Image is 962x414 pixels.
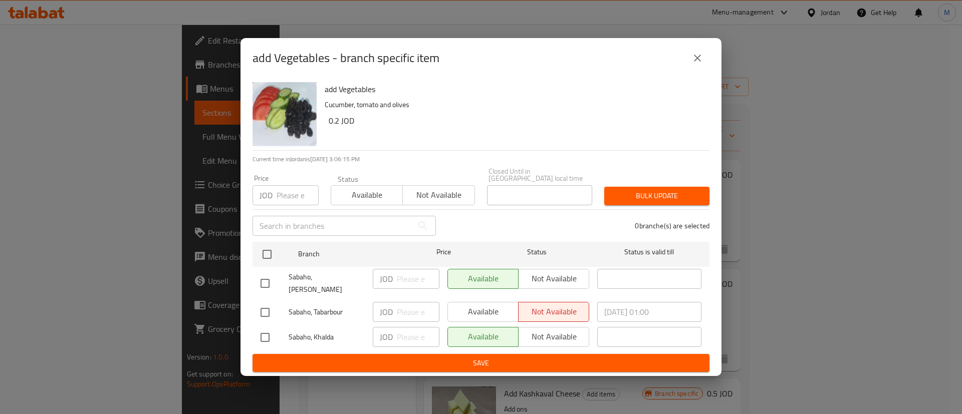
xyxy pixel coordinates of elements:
[402,185,474,205] button: Not available
[289,306,365,318] span: Sabaho, Tabarbour
[335,188,399,202] span: Available
[277,185,319,205] input: Please enter price
[685,46,709,70] button: close
[260,189,273,201] p: JOD
[253,50,439,66] h2: add Vegetables - branch specific item
[325,82,701,96] h6: add Vegetables
[380,331,393,343] p: JOD
[325,99,701,111] p: Cucumber, tomato and olives
[329,114,701,128] h6: 0.2 JOD
[380,306,393,318] p: JOD
[253,216,413,236] input: Search in branches
[612,190,701,202] span: Bulk update
[407,188,470,202] span: Not available
[397,327,439,347] input: Please enter price
[397,302,439,322] input: Please enter price
[253,82,317,146] img: add Vegetables
[485,246,589,258] span: Status
[331,185,403,205] button: Available
[289,331,365,343] span: Sabaho, Khalda
[261,357,701,369] span: Save
[635,221,709,231] p: 0 branche(s) are selected
[604,187,709,205] button: Bulk update
[380,273,393,285] p: JOD
[397,269,439,289] input: Please enter price
[410,246,477,258] span: Price
[253,155,709,164] p: Current time in Jordan is [DATE] 3:06:15 PM
[289,271,365,296] span: Sabaho, [PERSON_NAME]
[298,248,402,260] span: Branch
[597,246,701,258] span: Status is valid till
[253,354,709,372] button: Save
